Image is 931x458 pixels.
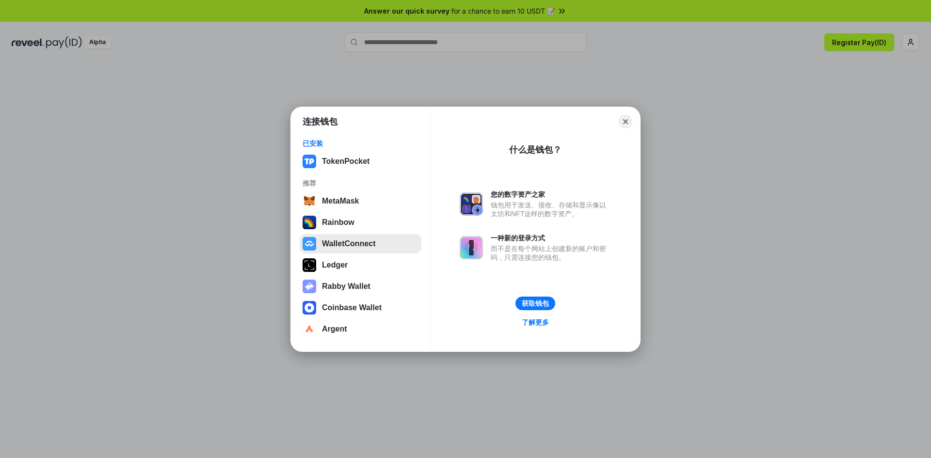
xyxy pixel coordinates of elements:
[515,297,555,310] button: 获取钱包
[322,239,376,248] div: WalletConnect
[491,244,611,262] div: 而不是在每个网站上创建新的账户和密码，只需连接您的钱包。
[303,216,316,229] img: svg+xml,%3Csvg%20width%3D%22120%22%20height%3D%22120%22%20viewBox%3D%220%200%20120%20120%22%20fil...
[300,152,421,171] button: TokenPocket
[303,322,316,336] img: svg+xml,%3Csvg%20width%3D%2228%22%20height%3D%2228%22%20viewBox%3D%220%200%2028%2028%22%20fill%3D...
[460,236,483,259] img: svg+xml,%3Csvg%20xmlns%3D%22http%3A%2F%2Fwww.w3.org%2F2000%2Fsvg%22%20fill%3D%22none%22%20viewBox...
[522,318,549,327] div: 了解更多
[303,116,337,127] h1: 连接钱包
[322,261,348,269] div: Ledger
[303,301,316,315] img: svg+xml,%3Csvg%20width%3D%2228%22%20height%3D%2228%22%20viewBox%3D%220%200%2028%2028%22%20fill%3D...
[619,115,632,128] button: Close
[303,155,316,168] img: svg+xml;base64,PHN2ZyB3aWR0aD0iNzY4IiBoZWlnaHQ9Ijc2OCIgdmlld0JveD0iMCAwIDc2OCA3NjgiIGZpbGw9Im5vbm...
[322,303,382,312] div: Coinbase Wallet
[303,139,418,148] div: 已安装
[303,194,316,208] img: svg+xml,%3Csvg%20width%3D%2228%22%20height%3D%2228%22%20viewBox%3D%220%200%2028%2028%22%20fill%3D...
[322,325,347,333] div: Argent
[300,255,421,275] button: Ledger
[300,277,421,296] button: Rabby Wallet
[509,144,562,156] div: 什么是钱包？
[300,234,421,253] button: WalletConnect
[300,319,421,339] button: Argent
[491,234,611,242] div: 一种新的登录方式
[460,192,483,216] img: svg+xml,%3Csvg%20xmlns%3D%22http%3A%2F%2Fwww.w3.org%2F2000%2Fsvg%22%20fill%3D%22none%22%20viewBox...
[300,191,421,211] button: MetaMask
[303,280,316,293] img: svg+xml,%3Csvg%20xmlns%3D%22http%3A%2F%2Fwww.w3.org%2F2000%2Fsvg%22%20fill%3D%22none%22%20viewBox...
[322,282,370,291] div: Rabby Wallet
[303,237,316,251] img: svg+xml,%3Csvg%20width%3D%2228%22%20height%3D%2228%22%20viewBox%3D%220%200%2028%2028%22%20fill%3D...
[522,299,549,308] div: 获取钱包
[300,213,421,232] button: Rainbow
[322,218,354,227] div: Rainbow
[491,201,611,218] div: 钱包用于发送、接收、存储和显示像以太坊和NFT这样的数字资产。
[491,190,611,199] div: 您的数字资产之家
[516,316,555,329] a: 了解更多
[303,258,316,272] img: svg+xml,%3Csvg%20xmlns%3D%22http%3A%2F%2Fwww.w3.org%2F2000%2Fsvg%22%20width%3D%2228%22%20height%3...
[322,197,359,205] div: MetaMask
[300,298,421,317] button: Coinbase Wallet
[303,179,418,188] div: 推荐
[322,157,369,166] div: TokenPocket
